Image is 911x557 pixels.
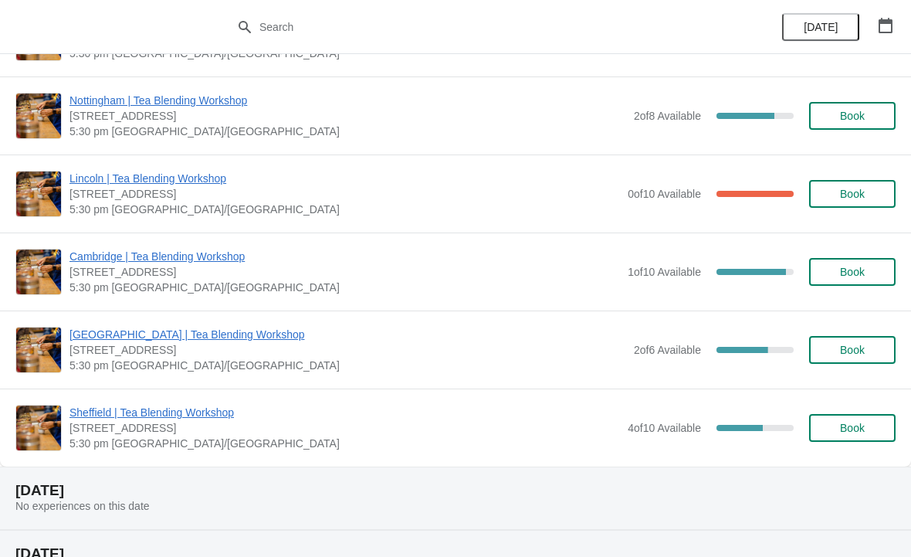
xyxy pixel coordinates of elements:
[69,264,620,280] span: [STREET_ADDRESS]
[809,336,896,364] button: Book
[809,414,896,442] button: Book
[840,422,865,434] span: Book
[69,358,626,373] span: 5:30 pm [GEOGRAPHIC_DATA]/[GEOGRAPHIC_DATA]
[69,124,626,139] span: 5:30 pm [GEOGRAPHIC_DATA]/[GEOGRAPHIC_DATA]
[69,93,626,108] span: Nottingham | Tea Blending Workshop
[15,500,150,512] span: No experiences on this date
[634,344,701,356] span: 2 of 6 Available
[16,172,61,216] img: Lincoln | Tea Blending Workshop | 30 Sincil Street, Lincoln, LN5 7ET | 5:30 pm Europe/London
[69,249,620,264] span: Cambridge | Tea Blending Workshop
[69,342,626,358] span: [STREET_ADDRESS]
[782,13,859,41] button: [DATE]
[69,280,620,295] span: 5:30 pm [GEOGRAPHIC_DATA]/[GEOGRAPHIC_DATA]
[69,202,620,217] span: 5:30 pm [GEOGRAPHIC_DATA]/[GEOGRAPHIC_DATA]
[840,188,865,200] span: Book
[634,110,701,122] span: 2 of 8 Available
[16,93,61,138] img: Nottingham | Tea Blending Workshop | 24 Bridlesmith Gate, Nottingham NG1 2GQ, UK | 5:30 pm Europe...
[69,436,620,451] span: 5:30 pm [GEOGRAPHIC_DATA]/[GEOGRAPHIC_DATA]
[804,21,838,33] span: [DATE]
[69,171,620,186] span: Lincoln | Tea Blending Workshop
[69,108,626,124] span: [STREET_ADDRESS]
[840,110,865,122] span: Book
[809,258,896,286] button: Book
[628,266,701,278] span: 1 of 10 Available
[69,186,620,202] span: [STREET_ADDRESS]
[809,102,896,130] button: Book
[809,180,896,208] button: Book
[16,328,61,372] img: London Covent Garden | Tea Blending Workshop | 11 Monmouth St, London, WC2H 9DA | 5:30 pm Europe/...
[628,422,701,434] span: 4 of 10 Available
[16,406,61,450] img: Sheffield | Tea Blending Workshop | 76 - 78 Pinstone Street, Sheffield, S1 2HP | 5:30 pm Europe/L...
[259,13,683,41] input: Search
[840,344,865,356] span: Book
[16,250,61,294] img: Cambridge | Tea Blending Workshop | 8-9 Green Street, Cambridge, CB2 3JU | 5:30 pm Europe/London
[69,420,620,436] span: [STREET_ADDRESS]
[628,188,701,200] span: 0 of 10 Available
[69,327,626,342] span: [GEOGRAPHIC_DATA] | Tea Blending Workshop
[15,483,896,498] h2: [DATE]
[69,405,620,420] span: Sheffield | Tea Blending Workshop
[840,266,865,278] span: Book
